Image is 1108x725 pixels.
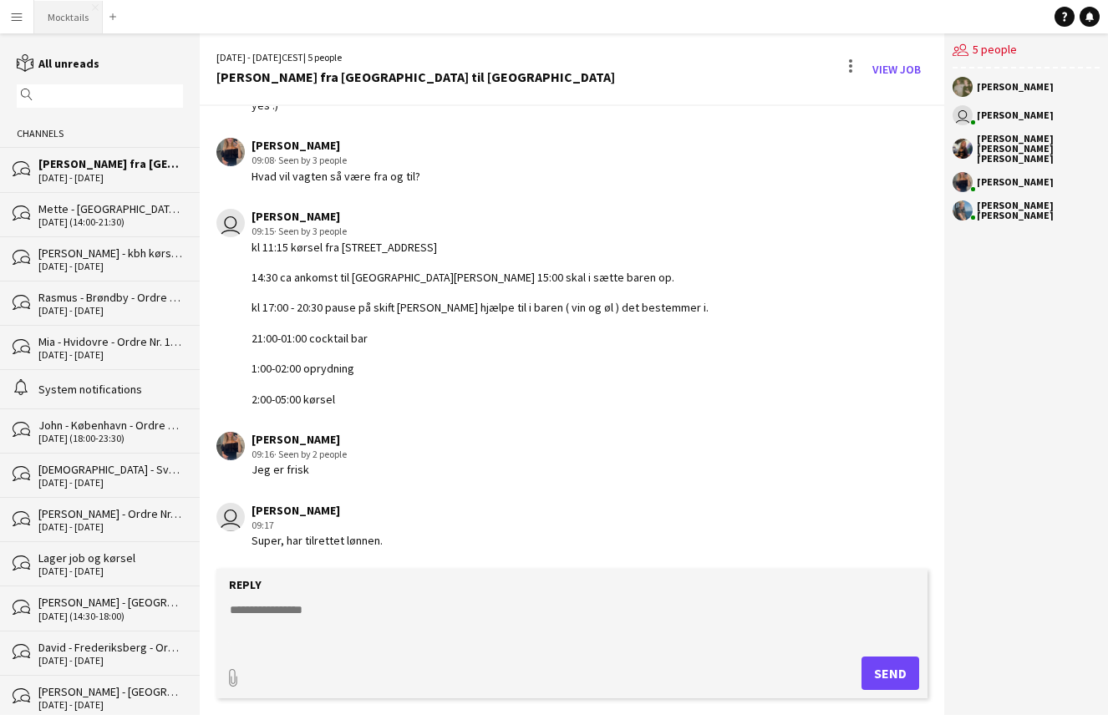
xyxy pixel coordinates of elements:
[274,225,347,237] span: · Seen by 3 people
[274,448,347,460] span: · Seen by 2 people
[282,51,303,63] span: CEST
[252,447,347,462] div: 09:16
[977,82,1054,92] div: [PERSON_NAME]
[38,611,183,622] div: [DATE] (14:30-18:00)
[977,110,1054,120] div: [PERSON_NAME]
[977,200,1100,221] div: [PERSON_NAME] [PERSON_NAME]
[38,382,183,397] div: System notifications
[38,305,183,317] div: [DATE] - [DATE]
[38,684,183,699] div: [PERSON_NAME] - [GEOGRAPHIC_DATA] - Ordre Nr. 16155
[252,209,709,224] div: [PERSON_NAME]
[953,33,1100,68] div: 5 people
[252,503,383,518] div: [PERSON_NAME]
[274,154,347,166] span: · Seen by 3 people
[38,216,183,228] div: [DATE] (14:00-21:30)
[38,640,183,655] div: David - Frederiksberg - Ordre Nr. 16038
[252,462,347,477] div: Jeg er frisk
[252,169,420,184] div: Hvad vil vagten så være fra og til?
[38,462,183,477] div: [DEMOGRAPHIC_DATA] - Svendborg - Ordre Nr. 12836
[216,50,615,65] div: [DATE] - [DATE] | 5 people
[38,506,183,521] div: [PERSON_NAME] - Ordre Nr. 15128
[38,655,183,667] div: [DATE] - [DATE]
[252,153,420,168] div: 09:08
[977,134,1100,164] div: [PERSON_NAME] [PERSON_NAME] [PERSON_NAME]
[38,521,183,533] div: [DATE] - [DATE]
[38,156,183,171] div: [PERSON_NAME] fra [GEOGRAPHIC_DATA] til [GEOGRAPHIC_DATA]
[861,657,919,690] button: Send
[38,565,183,577] div: [DATE] - [DATE]
[34,1,103,33] button: Mocktails
[17,56,99,71] a: All unreads
[252,138,420,153] div: [PERSON_NAME]
[229,577,262,592] label: Reply
[38,418,183,433] div: John - København - Ordre Nr. 14995
[38,349,183,361] div: [DATE] - [DATE]
[216,69,615,84] div: [PERSON_NAME] fra [GEOGRAPHIC_DATA] til [GEOGRAPHIC_DATA]
[38,550,183,565] div: Lager job og kørsel
[252,224,709,239] div: 09:15
[38,172,183,184] div: [DATE] - [DATE]
[38,201,183,216] div: Mette - [GEOGRAPHIC_DATA] - Ordre Nr. 16298
[38,261,183,272] div: [DATE] - [DATE]
[38,477,183,489] div: [DATE] - [DATE]
[977,177,1054,187] div: [PERSON_NAME]
[252,240,709,407] div: kl 11:15 kørsel fra [STREET_ADDRESS] 14:30 ca ankomst til [GEOGRAPHIC_DATA][PERSON_NAME] 15:00 sk...
[38,433,183,444] div: [DATE] (18:00-23:30)
[866,56,928,83] a: View Job
[38,699,183,711] div: [DATE] - [DATE]
[38,595,183,610] div: [PERSON_NAME] - [GEOGRAPHIC_DATA] - Ordre Nr. 15889
[38,290,183,305] div: Rasmus - Brøndby - Ordre Nr. 16259
[252,533,383,548] div: Super, har tilrettet lønnen.
[252,518,383,533] div: 09:17
[38,334,183,349] div: Mia - Hvidovre - Ordre Nr. 16370
[252,432,347,447] div: [PERSON_NAME]
[38,246,183,261] div: [PERSON_NAME] - kbh kørsel til location - Ordre Nr. 15871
